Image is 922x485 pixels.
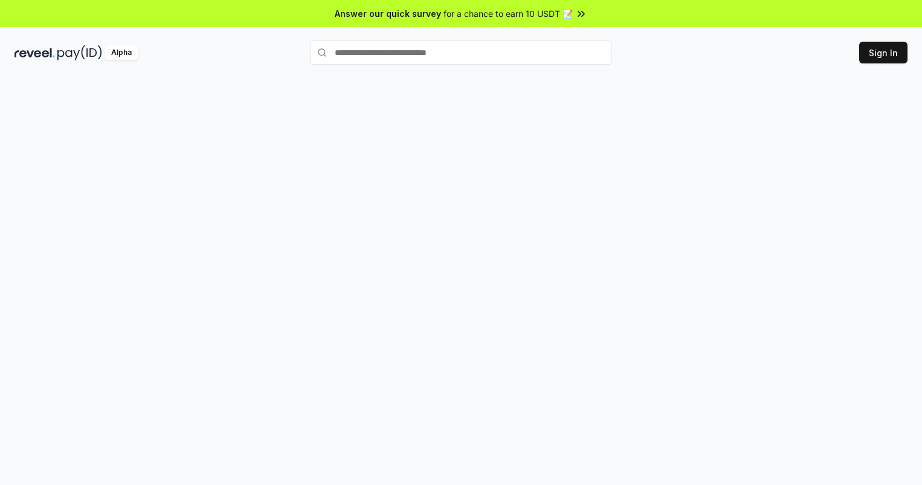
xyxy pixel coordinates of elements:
button: Sign In [859,42,907,63]
img: pay_id [57,45,102,60]
span: for a chance to earn 10 USDT 📝 [443,7,573,20]
div: Alpha [105,45,138,60]
span: Answer our quick survey [335,7,441,20]
img: reveel_dark [15,45,55,60]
